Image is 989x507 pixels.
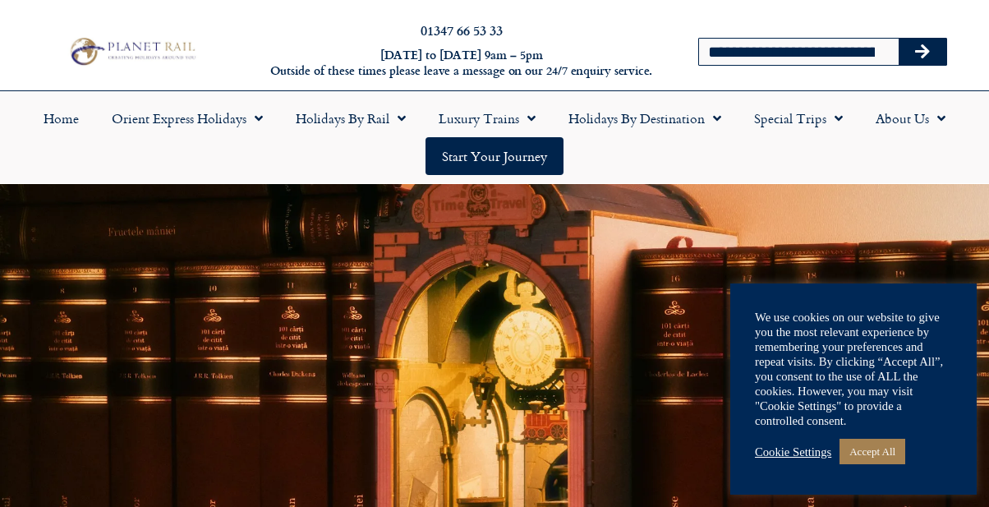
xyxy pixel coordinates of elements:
a: About Us [859,99,962,137]
div: We use cookies on our website to give you the most relevant experience by remembering your prefer... [755,310,952,428]
img: Planet Rail Train Holidays Logo [65,35,200,67]
a: Start your Journey [425,137,563,175]
a: Holidays by Rail [279,99,422,137]
a: Luxury Trains [422,99,552,137]
button: Search [899,39,946,65]
a: Orient Express Holidays [95,99,279,137]
a: 01347 66 53 33 [421,21,503,39]
a: Special Trips [738,99,859,137]
a: Holidays by Destination [552,99,738,137]
a: Accept All [839,439,905,464]
a: Home [27,99,95,137]
h6: [DATE] to [DATE] 9am – 5pm Outside of these times please leave a message on our 24/7 enquiry serv... [268,48,655,78]
nav: Menu [8,99,981,175]
a: Cookie Settings [755,445,831,459]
